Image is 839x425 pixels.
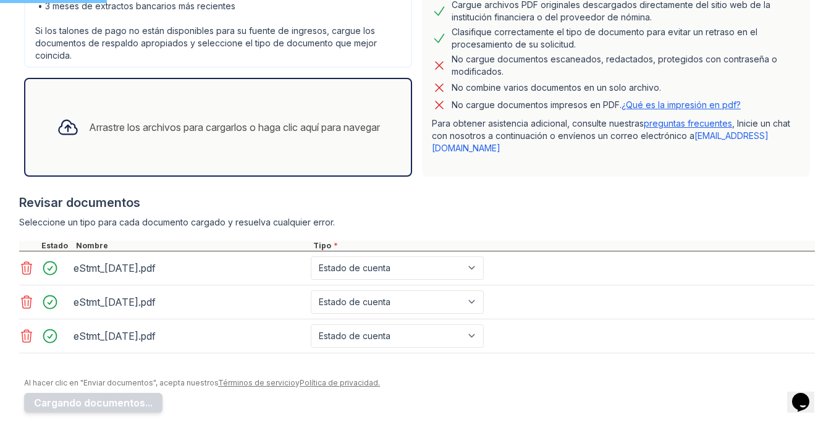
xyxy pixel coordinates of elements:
[24,393,162,413] button: Cargando documentos...
[452,53,800,78] div: No cargue documentos escaneados, redactados, protegidos con contraseña o modificados.
[452,80,661,95] div: No combine varios documentos en un solo archivo.
[24,378,380,387] font: Al hacer clic en "Enviar documentos", acepta nuestros y
[300,378,380,387] a: Política de privacidad.
[89,120,380,135] div: Arrastre los archivos para cargarlos o haga clic aquí para navegar
[432,130,769,153] a: [EMAIL_ADDRESS][DOMAIN_NAME]
[74,326,306,346] div: eStmt_[DATE].pdf
[452,26,800,51] div: Clasifique correctamente el tipo de documento para evitar un retraso en el procesamiento de su so...
[218,378,295,387] a: Términos de servicio
[74,241,311,251] div: Nombre
[787,376,827,413] iframe: chat widget
[313,241,331,251] font: Tipo
[74,292,306,312] div: eStmt_[DATE].pdf
[19,194,815,211] div: Revisar documentos
[19,216,815,229] div: Seleccione un tipo para cada documento cargado y resuelva cualquier error.
[622,99,741,110] a: ¿Qué es la impresión en pdf?
[74,258,306,278] div: eStmt_[DATE].pdf
[432,118,790,153] font: Para obtener asistencia adicional, consulte nuestras , Inicie un chat con nosotros a continuación...
[644,118,732,128] a: preguntas frecuentes
[39,241,74,251] div: Estado
[452,99,741,110] font: No cargue documentos impresos en PDF.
